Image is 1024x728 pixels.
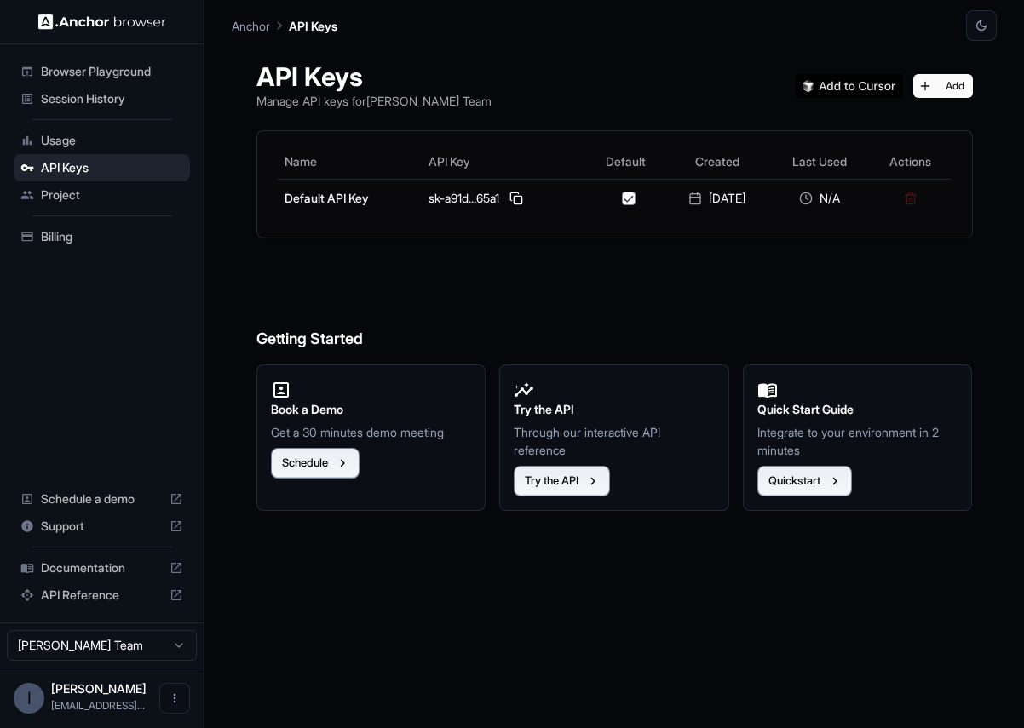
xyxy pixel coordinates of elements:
p: Integrate to your environment in 2 minutes [757,423,958,459]
h6: Getting Started [256,259,973,352]
img: Add anchorbrowser MCP server to Cursor [796,74,903,98]
div: [DATE] [672,190,762,207]
button: Open menu [159,683,190,714]
div: API Keys [14,154,190,181]
span: Browser Playground [41,63,183,80]
th: Name [278,145,422,179]
th: Last Used [769,145,870,179]
div: Support [14,513,190,540]
h2: Try the API [514,400,715,419]
div: Documentation [14,554,190,582]
img: Anchor Logo [38,14,166,30]
p: Anchor [232,17,270,35]
div: N/A [776,190,863,207]
div: I [14,683,44,714]
span: Schedule a demo [41,490,163,507]
span: Session History [41,90,183,107]
div: Project [14,181,190,209]
span: Usage [41,132,183,149]
div: Session History [14,85,190,112]
span: ianerard@gmail.com [51,699,145,712]
div: sk-a91d...65a1 [429,188,579,209]
span: Documentation [41,559,163,576]
td: Default API Key [278,179,422,217]
span: API Keys [41,159,183,176]
th: Created [665,145,769,179]
button: Try the API [514,466,610,496]
button: Copy API key [506,188,526,209]
th: Default [586,145,665,179]
div: Schedule a demo [14,485,190,513]
div: Billing [14,223,190,250]
th: API Key [422,145,586,179]
p: Through our interactive API reference [514,423,715,459]
th: Actions [870,145,952,179]
h2: Book a Demo [271,400,472,419]
h2: Quick Start Guide [757,400,958,419]
p: API Keys [289,17,337,35]
span: API Reference [41,587,163,604]
p: Manage API keys for [PERSON_NAME] Team [256,92,492,110]
h1: API Keys [256,61,492,92]
div: Browser Playground [14,58,190,85]
button: Quickstart [757,466,852,496]
span: Ian Erard [51,681,147,696]
div: API Reference [14,582,190,609]
nav: breadcrumb [232,16,337,35]
p: Get a 30 minutes demo meeting [271,423,472,441]
button: Schedule [271,448,360,479]
span: Billing [41,228,183,245]
button: Add [913,74,973,98]
span: Support [41,518,163,535]
div: Usage [14,127,190,154]
span: Project [41,186,183,203]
